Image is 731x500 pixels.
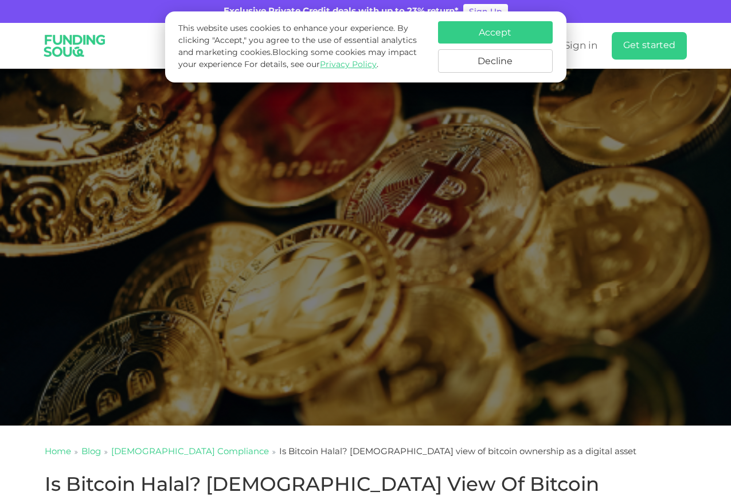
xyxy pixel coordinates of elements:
img: Logo [36,25,114,66]
div: Exclusive Private Credit deals with up to 23% return* [224,5,459,18]
a: Privacy Policy [320,61,377,69]
span: Blocking some cookies may impact your experience [178,49,417,69]
p: This website uses cookies to enhance your experience. By clicking "Accept," you agree to the use ... [178,23,426,71]
span: Sign in [564,41,597,51]
div: Is Bitcoin Halal? [DEMOGRAPHIC_DATA] view of bitcoin ownership as a digital asset [279,446,636,459]
span: For details, see our . [244,61,378,69]
a: Home [45,448,71,456]
span: Get started [623,41,675,50]
a: Sign Up [463,4,508,19]
a: Blog [81,448,101,456]
button: Accept [438,21,553,44]
button: Decline [438,49,553,73]
a: Sign in [561,37,597,56]
a: [DEMOGRAPHIC_DATA] Compliance [111,448,269,456]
